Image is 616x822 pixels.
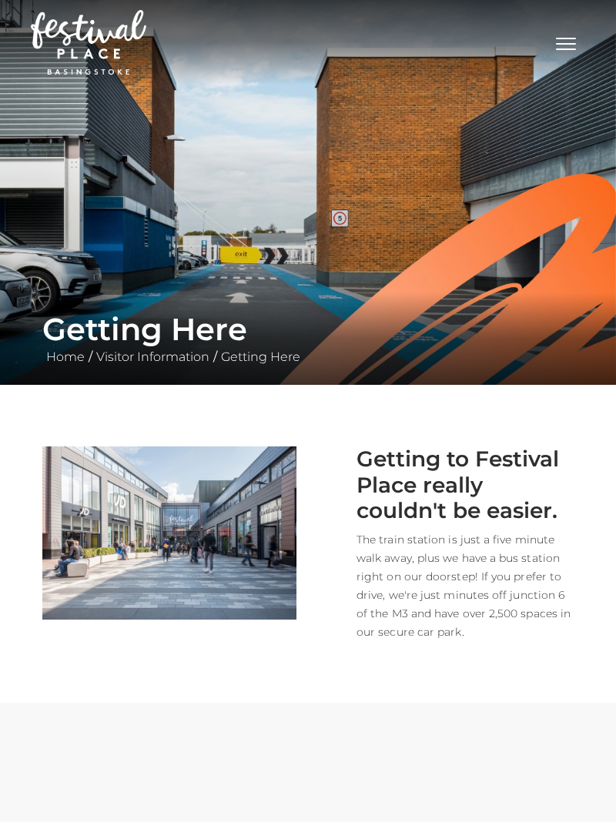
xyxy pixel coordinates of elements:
[320,446,574,524] h2: Getting to Festival Place really couldn't be easier.
[42,311,574,348] h1: Getting Here
[31,10,146,75] img: Festival Place Logo
[320,530,574,641] p: The train station is just a five minute walk away, plus we have a bus station right on our doorst...
[92,349,213,364] a: Visitor Information
[42,349,89,364] a: Home
[31,311,585,366] div: / /
[217,349,304,364] a: Getting Here
[547,31,585,53] button: Toggle navigation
